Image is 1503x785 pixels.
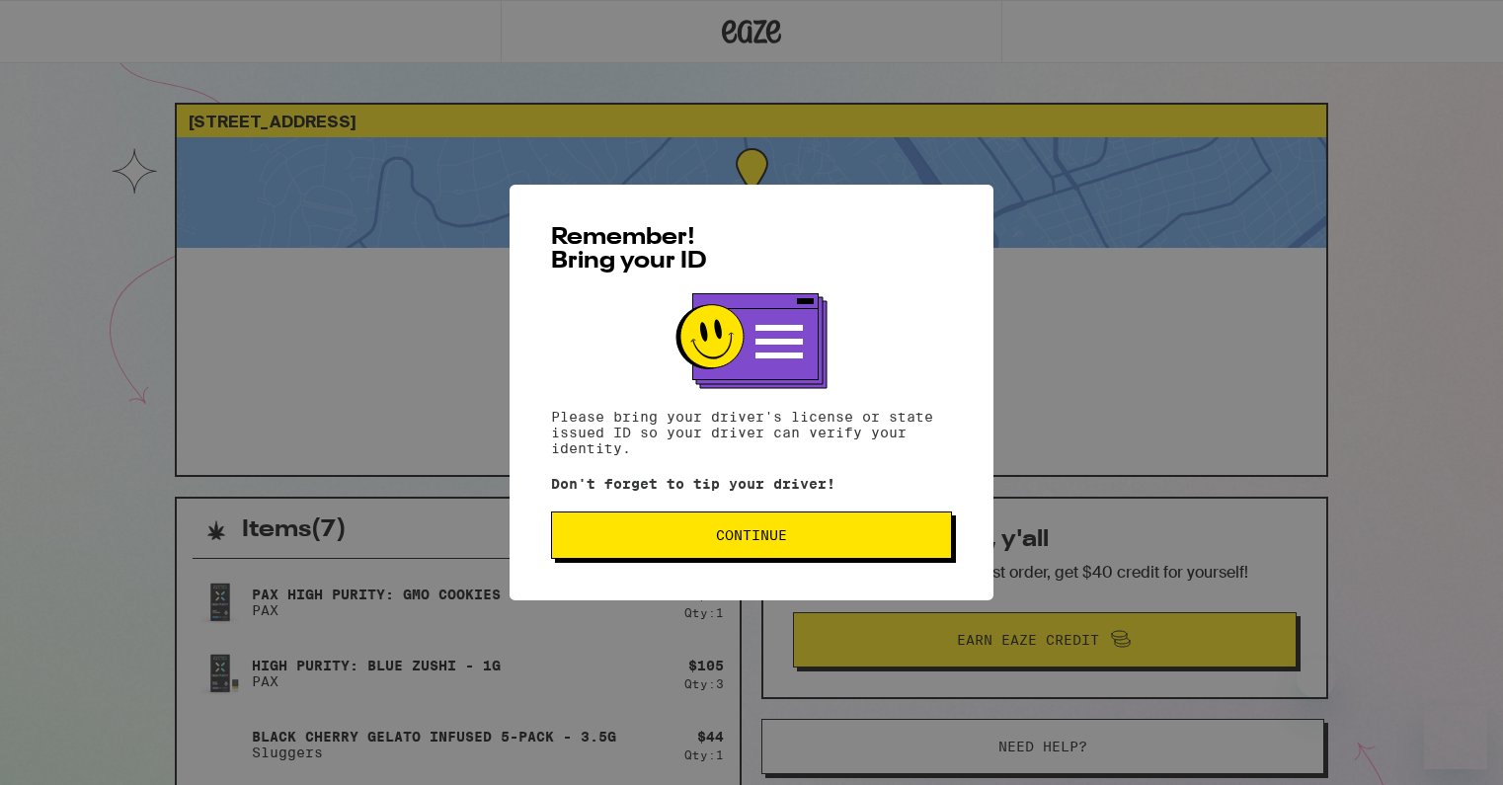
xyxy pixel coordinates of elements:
p: Don't forget to tip your driver! [551,476,952,492]
iframe: Close message [1297,659,1336,698]
span: Remember! Bring your ID [551,226,707,274]
button: Continue [551,511,952,559]
p: Please bring your driver's license or state issued ID so your driver can verify your identity. [551,409,952,456]
iframe: Button to launch messaging window [1424,706,1487,769]
span: Continue [716,528,787,542]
